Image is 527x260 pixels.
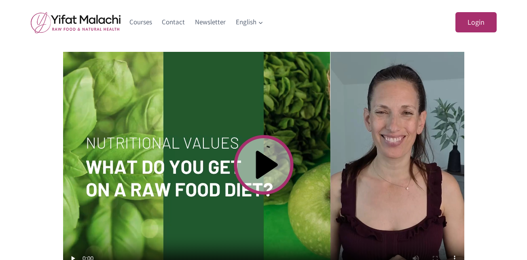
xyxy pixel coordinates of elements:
[157,13,190,32] a: Contact
[455,12,497,33] a: Login
[125,13,269,32] nav: Primary Navigation
[125,13,157,32] a: Courses
[31,12,121,33] img: yifat_logo41_en.png
[190,13,231,32] a: Newsletter
[231,13,268,32] button: Child menu of English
